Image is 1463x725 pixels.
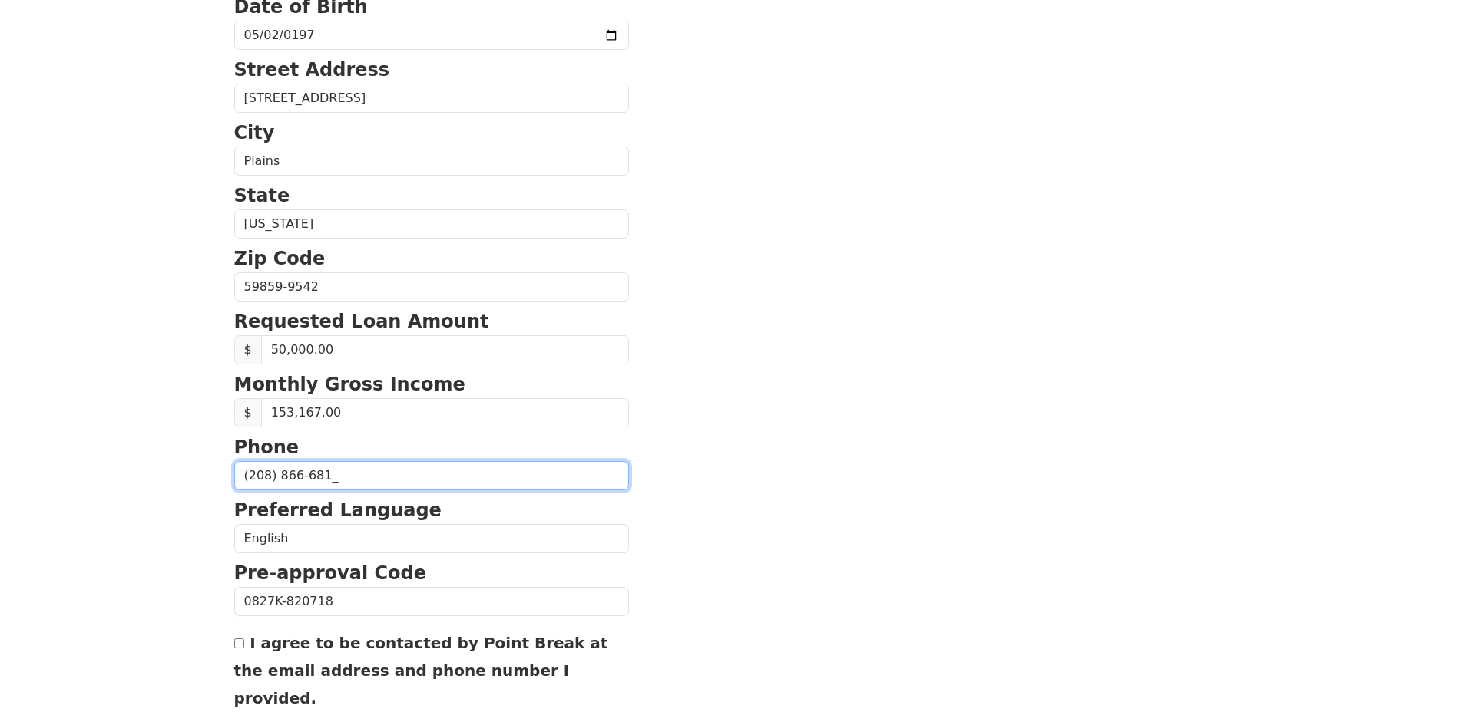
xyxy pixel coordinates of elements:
input: Zip Code [234,272,629,302]
strong: Pre-approval Code [234,562,427,584]
input: City [234,147,629,176]
strong: Zip Code [234,248,326,269]
input: (___) ___-____ [234,461,629,490]
span: $ [234,335,262,364]
input: Street Address [234,84,629,113]
input: Requested Loan Amount [261,335,629,364]
input: Monthly Gross Income [261,398,629,427]
strong: City [234,122,275,143]
span: $ [234,398,262,427]
strong: Phone [234,437,300,458]
input: Pre-approval Code [234,587,629,616]
strong: Requested Loan Amount [234,311,489,332]
p: Monthly Gross Income [234,371,629,398]
strong: State [234,185,290,206]
strong: Street Address [234,59,390,81]
strong: Preferred Language [234,499,442,521]
label: I agree to be contacted by Point Break at the email address and phone number I provided. [234,634,608,707]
